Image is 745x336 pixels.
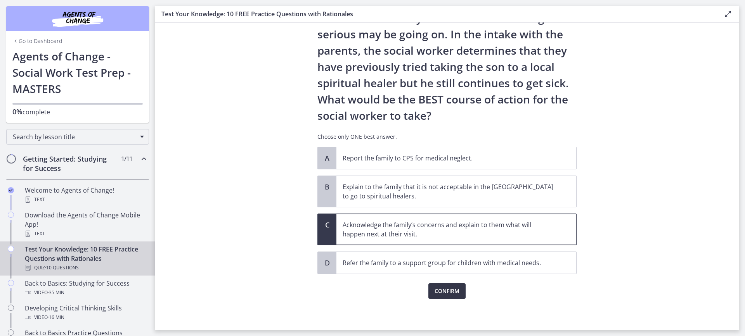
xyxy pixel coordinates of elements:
span: · 16 min [48,313,64,322]
h1: Agents of Change - Social Work Test Prep - MASTERS [12,48,143,97]
div: Developing Critical Thinking Skills [25,303,146,322]
img: Agents of Change [31,9,124,28]
p: Report the family to CPS for medical neglect. [343,153,554,163]
span: · 10 Questions [45,263,79,272]
div: Text [25,195,146,204]
div: Search by lesson title [6,129,149,145]
span: · 35 min [48,288,64,297]
p: complete [12,107,143,117]
p: Explain to the family that it is not acceptable in the [GEOGRAPHIC_DATA] to go to spiritual healers. [343,182,554,201]
a: Go to Dashboard [12,37,62,45]
div: Test Your Knowledge: 10 FREE Practice Questions with Rationales [25,245,146,272]
span: Confirm [435,286,459,296]
span: 0% [12,107,23,116]
button: Confirm [428,283,466,299]
div: Back to Basics: Studying for Success [25,279,146,297]
span: 1 / 11 [121,154,132,164]
span: D [322,258,332,267]
span: B [322,182,332,191]
span: C [322,220,332,229]
div: Download the Agents of Change Mobile App! [25,210,146,238]
div: Text [25,229,146,238]
h3: Test Your Knowledge: 10 FREE Practice Questions with Rationales [161,9,711,19]
h2: Getting Started: Studying for Success [23,154,118,173]
div: Welcome to Agents of Change! [25,186,146,204]
p: Refer the family to a support group for children with medical needs. [343,258,554,267]
div: Video [25,313,146,322]
p: Acknowledge the family’s concerns and explain to them what will happen next at their visit. [343,220,554,239]
p: Choose only ONE best answer. [317,133,577,141]
span: A [322,153,332,163]
div: Quiz [25,263,146,272]
span: Search by lesson title [13,133,136,141]
i: Completed [8,187,14,193]
div: Video [25,288,146,297]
